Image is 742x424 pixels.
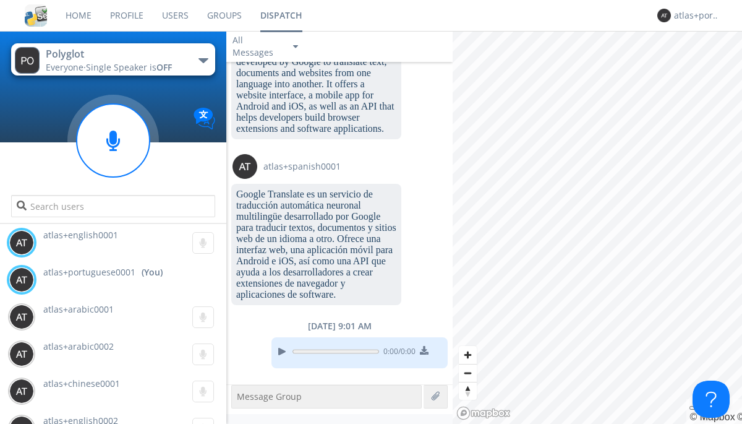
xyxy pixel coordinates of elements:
[236,34,396,134] dc-p: Google Translate is a multilingual neural machine translation service developed by Google to tran...
[9,342,34,366] img: 373638.png
[43,266,135,279] span: atlas+portuguese0001
[456,406,511,420] a: Mapbox logo
[43,303,114,315] span: atlas+arabic0001
[674,9,720,22] div: atlas+portuguese0001
[9,230,34,255] img: 373638.png
[43,229,118,241] span: atlas+english0001
[226,320,453,332] div: [DATE] 9:01 AM
[43,378,120,389] span: atlas+chinese0001
[232,34,282,59] div: All Messages
[689,412,735,422] a: Mapbox
[232,154,257,179] img: 373638.png
[86,61,172,73] span: Single Speaker is
[263,160,341,173] span: atlas+spanish0001
[46,47,185,61] div: Polyglot
[657,9,671,22] img: 373638.png
[156,61,172,73] span: OFF
[9,379,34,404] img: 373638.png
[693,381,730,418] iframe: Toggle Customer Support
[11,43,215,76] button: PolyglotEveryone·Single Speaker isOFF
[142,266,163,279] div: (You)
[43,340,114,352] span: atlas+arabic0002
[379,346,416,360] span: 0:00 / 0:00
[9,305,34,329] img: 373638.png
[420,346,429,355] img: download media button
[459,346,477,364] button: Zoom in
[15,47,40,74] img: 373638.png
[226,383,453,396] div: [DATE] 9:10 AM
[9,267,34,292] img: 373638.png
[459,364,477,382] button: Zoom out
[11,195,215,217] input: Search users
[194,108,215,129] img: Translation enabled
[293,45,298,48] img: caret-down-sm.svg
[689,406,699,410] button: Toggle attribution
[46,61,185,74] div: Everyone ·
[236,189,396,300] dc-p: Google Translate es un servicio de traducción automática neuronal multilingüe desarrollado por Go...
[25,4,47,27] img: cddb5a64eb264b2086981ab96f4c1ba7
[459,382,477,400] button: Reset bearing to north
